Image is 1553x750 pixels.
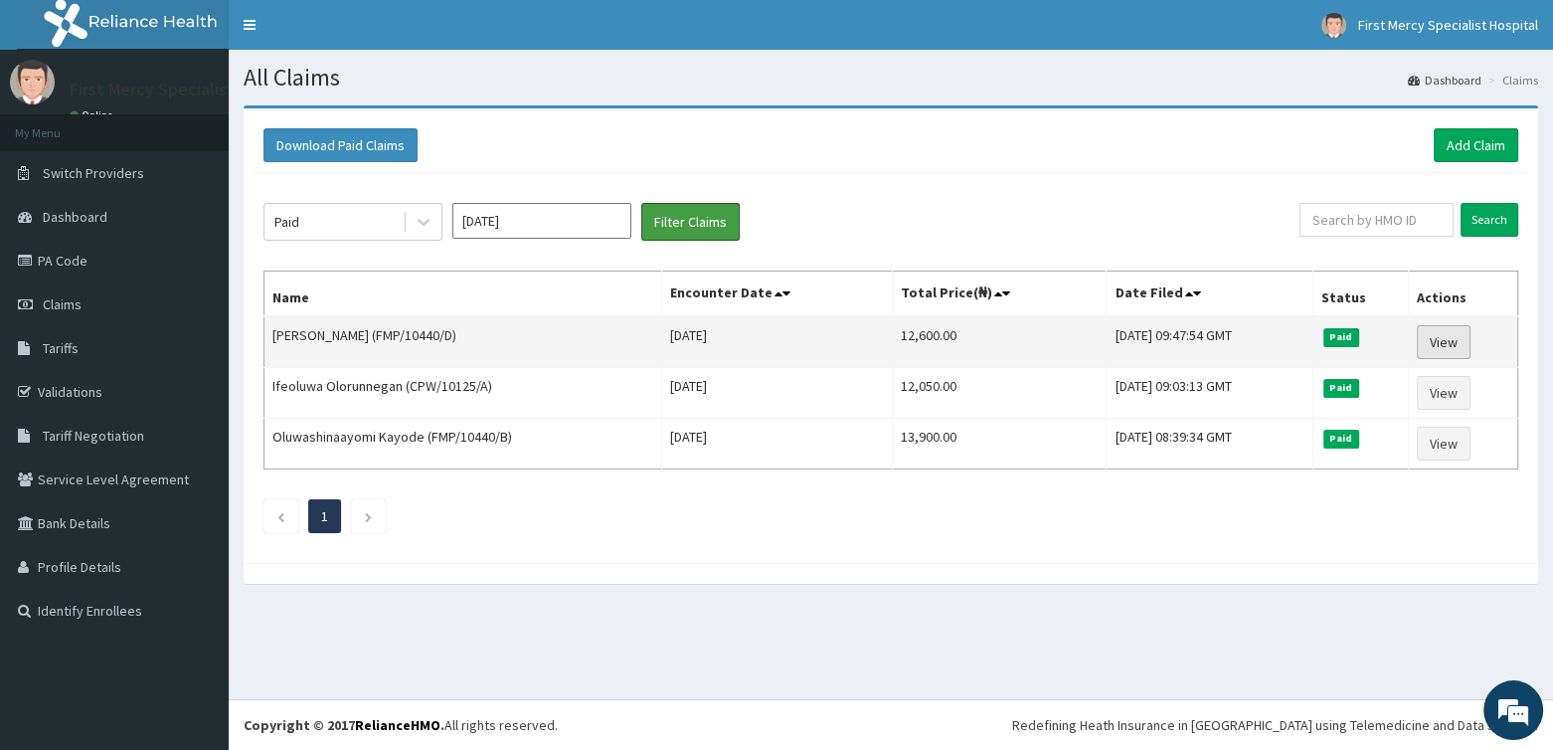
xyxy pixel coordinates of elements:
textarea: Type your message and hit 'Enter' [10,543,379,613]
span: First Mercy Specialist Hospital [1358,16,1538,34]
a: Next page [364,507,373,525]
td: 12,600.00 [893,316,1107,368]
a: View [1417,427,1470,461]
span: Switch Providers [43,164,144,182]
input: Select Month and Year [452,203,631,239]
h1: All Claims [244,65,1538,91]
button: Download Paid Claims [263,128,418,162]
div: Redefining Heath Insurance in [GEOGRAPHIC_DATA] using Telemedicine and Data Science! [1012,715,1538,735]
img: User Image [1321,13,1346,38]
th: Total Price(₦) [893,272,1107,317]
td: [DATE] 09:03:13 GMT [1107,368,1313,419]
a: Add Claim [1434,128,1518,162]
div: Chat with us now [103,111,334,137]
td: 12,050.00 [893,368,1107,419]
p: First Mercy Specialist Hospital [70,81,304,98]
span: Paid [1323,328,1359,346]
th: Status [1312,272,1408,317]
li: Claims [1483,72,1538,89]
span: Paid [1323,430,1359,448]
span: We're online! [115,251,274,452]
td: [DATE] [661,419,892,469]
a: Previous page [276,507,285,525]
td: Ifeoluwa Olorunnegan (CPW/10125/A) [264,368,662,419]
td: [PERSON_NAME] (FMP/10440/D) [264,316,662,368]
div: Paid [274,212,299,232]
td: Oluwashinaayomi Kayode (FMP/10440/B) [264,419,662,469]
th: Name [264,272,662,317]
td: [DATE] [661,368,892,419]
span: Claims [43,295,82,313]
img: d_794563401_company_1708531726252_794563401 [37,99,81,149]
a: Page 1 is your current page [321,507,328,525]
a: Dashboard [1408,72,1481,89]
th: Actions [1408,272,1517,317]
span: Tariffs [43,339,79,357]
div: Minimize live chat window [326,10,374,58]
th: Encounter Date [661,272,892,317]
td: [DATE] [661,316,892,368]
a: View [1417,376,1470,410]
input: Search by HMO ID [1299,203,1454,237]
span: Paid [1323,379,1359,397]
span: Tariff Negotiation [43,427,144,445]
img: User Image [10,60,55,104]
button: Filter Claims [641,203,740,241]
input: Search [1461,203,1518,237]
td: [DATE] 08:39:34 GMT [1107,419,1313,469]
footer: All rights reserved. [229,699,1553,750]
a: View [1417,325,1470,359]
a: RelianceHMO [355,716,440,734]
td: [DATE] 09:47:54 GMT [1107,316,1313,368]
th: Date Filed [1107,272,1313,317]
td: 13,900.00 [893,419,1107,469]
a: Online [70,108,117,122]
span: Dashboard [43,208,107,226]
strong: Copyright © 2017 . [244,716,444,734]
